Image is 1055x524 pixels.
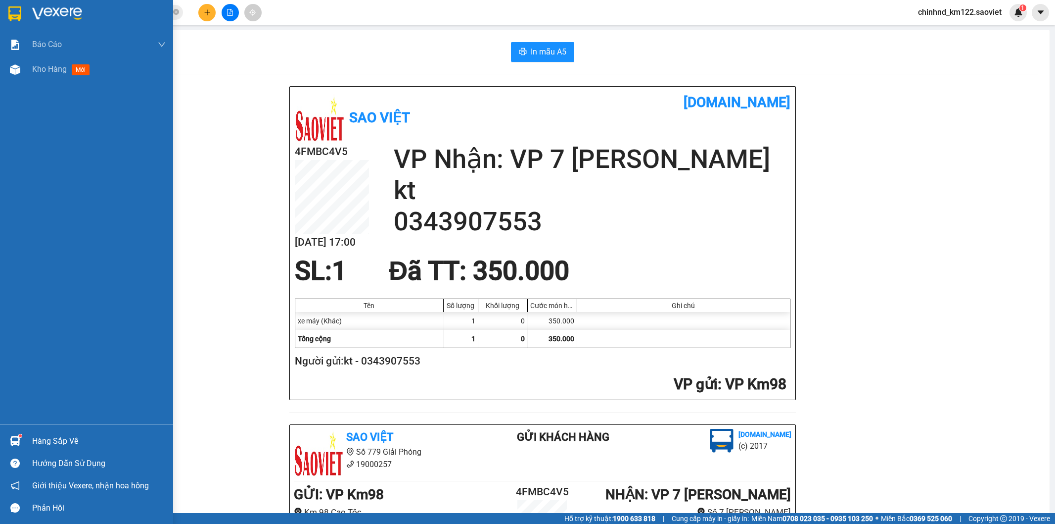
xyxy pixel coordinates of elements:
[244,4,262,21] button: aim
[444,312,478,330] div: 1
[294,446,478,458] li: Số 779 Giải Phóng
[1019,4,1026,11] sup: 1
[295,256,332,286] span: SL:
[782,515,873,523] strong: 0708 023 035 - 0935 103 250
[531,46,566,58] span: In mẫu A5
[349,109,410,126] b: Sao Việt
[564,513,655,524] span: Hỗ trợ kỹ thuật:
[389,256,569,286] span: Đã TT : 350.000
[960,513,961,524] span: |
[684,94,790,110] b: [DOMAIN_NAME]
[19,434,22,437] sup: 1
[295,144,369,160] h2: 4FMBC4V5
[394,206,790,237] h2: 0343907553
[32,501,166,516] div: Phản hồi
[710,429,734,453] img: logo.jpg
[1036,8,1045,17] span: caret-down
[222,4,239,21] button: file-add
[294,508,302,516] span: environment
[517,431,609,443] b: Gửi khách hàng
[580,302,787,310] div: Ghi chú
[173,8,179,17] span: close-circle
[294,429,343,478] img: logo.jpg
[511,42,574,62] button: printerIn mẫu A5
[204,9,211,16] span: plus
[295,374,786,395] h2: : VP Km98
[738,430,791,438] b: [DOMAIN_NAME]
[158,41,166,49] span: down
[10,436,20,446] img: warehouse-icon
[674,375,718,393] span: VP gửi
[198,4,216,21] button: plus
[530,302,574,310] div: Cước món hàng
[875,517,878,521] span: ⚪️
[394,175,790,206] h2: kt
[751,513,873,524] span: Miền Nam
[478,312,528,330] div: 0
[501,484,584,500] h2: 4FMBC4V5
[521,335,525,343] span: 0
[613,515,655,523] strong: 1900 633 818
[663,513,664,524] span: |
[1032,4,1049,21] button: caret-down
[471,335,475,343] span: 1
[72,64,90,75] span: mới
[346,431,393,443] b: Sao Việt
[1000,515,1007,522] span: copyright
[346,460,354,468] span: phone
[738,440,791,452] li: (c) 2017
[8,6,21,21] img: logo-vxr
[10,40,20,50] img: solution-icon
[295,234,369,251] h2: [DATE] 17:00
[881,513,952,524] span: Miền Bắc
[910,6,1009,18] span: chinhnd_km122.saoviet
[394,144,790,175] h2: VP Nhận: VP 7 [PERSON_NAME]
[672,513,749,524] span: Cung cấp máy in - giấy in:
[346,448,354,456] span: environment
[10,503,20,513] span: message
[32,434,166,449] div: Hàng sắp về
[1014,8,1023,17] img: icon-new-feature
[446,302,475,310] div: Số lượng
[528,312,577,330] div: 350.000
[910,515,952,523] strong: 0369 525 060
[32,479,149,492] span: Giới thiệu Vexere, nhận hoa hồng
[32,38,62,51] span: Báo cáo
[332,256,347,286] span: 1
[173,9,179,15] span: close-circle
[697,508,705,516] span: environment
[295,94,344,144] img: logo.jpg
[298,302,441,310] div: Tên
[294,506,501,519] li: Km 98 Cao Tốc
[605,486,791,503] b: NHẬN : VP 7 [PERSON_NAME]
[10,64,20,75] img: warehouse-icon
[1021,4,1024,11] span: 1
[481,302,525,310] div: Khối lượng
[519,48,527,57] span: printer
[295,312,444,330] div: xe máy (Khác)
[10,459,20,468] span: question-circle
[549,335,574,343] span: 350.000
[294,486,384,503] b: GỬI : VP Km98
[298,335,331,343] span: Tổng cộng
[295,353,786,369] h2: Người gửi: kt - 0343907553
[249,9,256,16] span: aim
[32,64,67,74] span: Kho hàng
[32,456,166,471] div: Hướng dẫn sử dụng
[294,458,478,471] li: 19000257
[10,481,20,490] span: notification
[584,506,791,519] li: Số 7 [PERSON_NAME]
[227,9,233,16] span: file-add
